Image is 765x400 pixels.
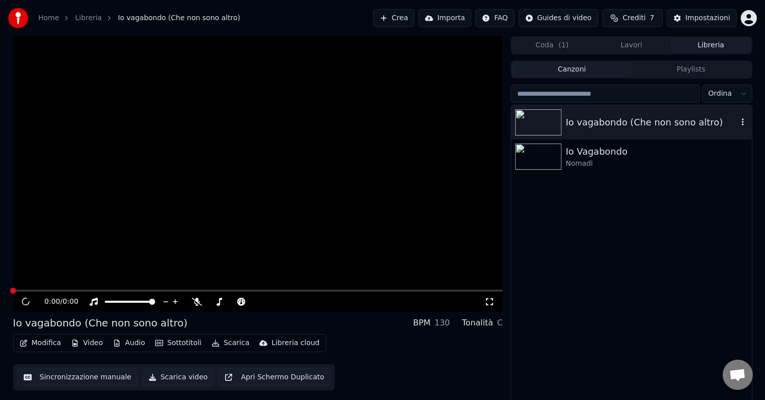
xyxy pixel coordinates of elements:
[566,115,737,129] div: Io vagabondo (Che non sono altro)
[519,9,598,27] button: Guides di video
[38,13,240,23] nav: breadcrumb
[419,9,471,27] button: Importa
[271,338,319,348] div: Libreria cloud
[435,317,450,329] div: 130
[512,62,632,77] button: Canzoni
[602,9,663,27] button: Crediti7
[592,38,671,53] button: Lavori
[75,13,102,23] a: Libreria
[38,13,59,23] a: Home
[671,38,751,53] button: Libreria
[207,336,253,350] button: Scarica
[413,317,430,329] div: BPM
[667,9,737,27] button: Impostazioni
[632,62,751,77] button: Playlists
[566,145,747,159] div: Io Vagabondo
[512,38,592,53] button: Coda
[109,336,149,350] button: Audio
[723,360,753,390] a: Aprire la chat
[497,317,503,329] div: C
[373,9,414,27] button: Crea
[685,13,730,23] div: Impostazioni
[62,297,78,307] span: 0:00
[709,89,732,99] span: Ordina
[151,336,205,350] button: Sottotitoli
[475,9,514,27] button: FAQ
[8,8,28,28] img: youka
[142,368,215,386] button: Scarica video
[462,317,493,329] div: Tonalità
[17,368,138,386] button: Sincronizzazione manuale
[44,297,68,307] div: /
[622,13,646,23] span: Crediti
[118,13,240,23] span: Io vagabondo (Che non sono altro)
[650,13,654,23] span: 7
[566,159,747,169] div: Nomadi
[16,336,65,350] button: Modifica
[559,40,569,50] span: ( 1 )
[67,336,107,350] button: Video
[13,316,188,330] div: Io vagabondo (Che non sono altro)
[44,297,60,307] span: 0:00
[218,368,330,386] button: Apri Schermo Duplicato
